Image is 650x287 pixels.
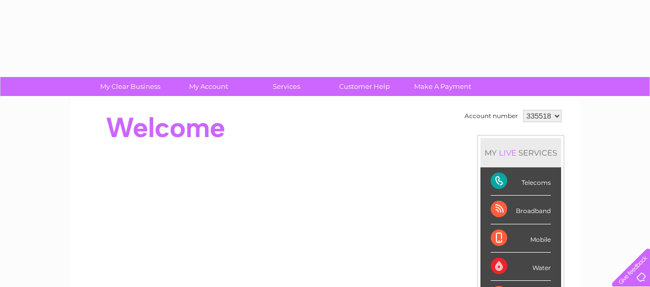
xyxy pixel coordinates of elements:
a: Make A Payment [400,77,485,96]
div: MY SERVICES [480,138,561,167]
div: Telecoms [491,167,551,196]
a: Customer Help [322,77,407,96]
a: My Clear Business [88,77,173,96]
td: Account number [462,107,521,125]
div: LIVE [497,148,518,158]
a: My Account [166,77,251,96]
div: Broadband [491,196,551,224]
div: Water [491,253,551,281]
div: Mobile [491,224,551,253]
a: Services [244,77,329,96]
